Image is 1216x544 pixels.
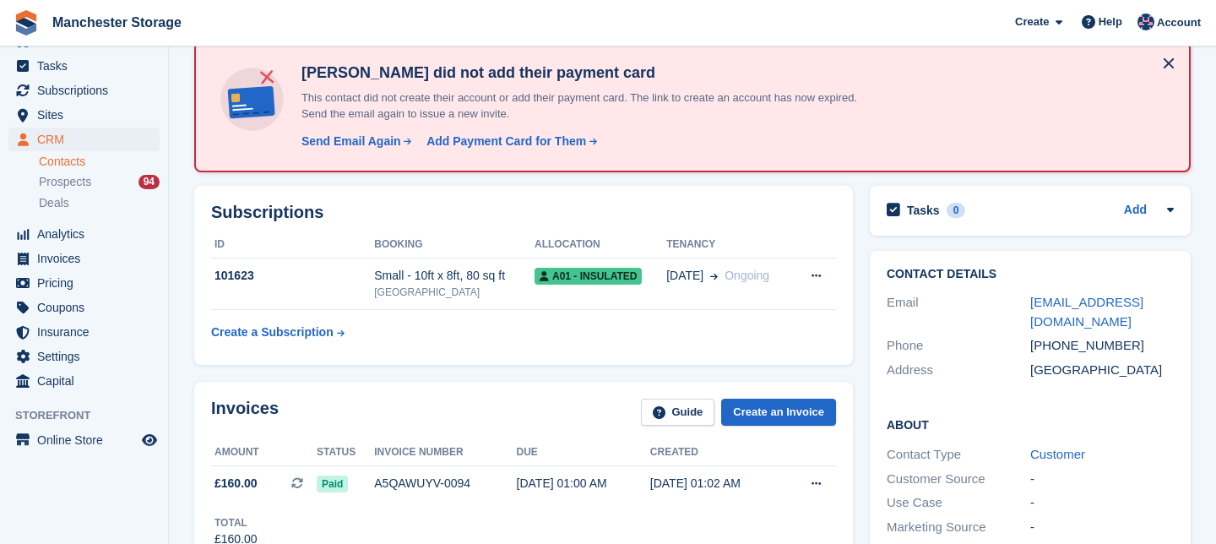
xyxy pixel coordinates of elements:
[887,493,1030,513] div: Use Case
[317,476,348,492] span: Paid
[8,54,160,78] a: menu
[666,231,793,258] th: Tenancy
[8,79,160,102] a: menu
[46,8,188,36] a: Manchester Storage
[1030,518,1174,537] div: -
[1099,14,1122,30] span: Help
[887,518,1030,537] div: Marketing Source
[535,268,642,285] span: A01 - Insulated
[887,268,1174,281] h2: Contact Details
[214,475,258,492] span: £160.00
[211,267,374,285] div: 101623
[374,267,535,285] div: Small - 10ft x 8ft, 80 sq ft
[8,320,160,344] a: menu
[39,195,69,211] span: Deals
[8,296,160,319] a: menu
[8,345,160,368] a: menu
[8,428,160,452] a: menu
[37,54,138,78] span: Tasks
[887,445,1030,465] div: Contact Type
[214,515,258,530] div: Total
[295,63,886,83] h4: [PERSON_NAME] did not add their payment card
[211,399,279,427] h2: Invoices
[1124,201,1147,220] a: Add
[138,175,160,189] div: 94
[426,133,586,150] div: Add Payment Card for Them
[374,231,535,258] th: Booking
[887,336,1030,356] div: Phone
[8,128,160,151] a: menu
[211,231,374,258] th: ID
[1157,14,1201,31] span: Account
[650,439,784,466] th: Created
[39,154,160,170] a: Contacts
[8,271,160,295] a: menu
[374,439,516,466] th: Invoice number
[641,399,715,427] a: Guide
[1030,295,1143,329] a: [EMAIL_ADDRESS][DOMAIN_NAME]
[211,439,317,466] th: Amount
[1030,470,1174,489] div: -
[37,79,138,102] span: Subscriptions
[37,369,138,393] span: Capital
[37,271,138,295] span: Pricing
[317,439,374,466] th: Status
[887,470,1030,489] div: Customer Source
[37,103,138,127] span: Sites
[721,399,836,427] a: Create an Invoice
[37,128,138,151] span: CRM
[211,317,345,348] a: Create a Subscription
[887,293,1030,331] div: Email
[947,203,966,218] div: 0
[907,203,940,218] h2: Tasks
[650,475,784,492] div: [DATE] 01:02 AM
[139,430,160,450] a: Preview store
[39,173,160,191] a: Prospects 94
[211,203,836,222] h2: Subscriptions
[1030,336,1174,356] div: [PHONE_NUMBER]
[1030,361,1174,380] div: [GEOGRAPHIC_DATA]
[8,369,160,393] a: menu
[295,90,886,122] p: This contact did not create their account or add their payment card. The link to create an accoun...
[37,222,138,246] span: Analytics
[1030,493,1174,513] div: -
[15,407,168,424] span: Storefront
[8,247,160,270] a: menu
[517,475,650,492] div: [DATE] 01:00 AM
[420,133,599,150] a: Add Payment Card for Them
[37,320,138,344] span: Insurance
[725,269,769,282] span: Ongoing
[39,194,160,212] a: Deals
[211,324,334,341] div: Create a Subscription
[374,475,516,492] div: A5QAWUYV-0094
[374,285,535,300] div: [GEOGRAPHIC_DATA]
[216,63,288,135] img: no-card-linked-e7822e413c904bf8b177c4d89f31251c4716f9871600ec3ca5bfc59e148c83f4.svg
[666,267,703,285] span: [DATE]
[1030,447,1085,461] a: Customer
[301,133,401,150] div: Send Email Again
[1015,14,1049,30] span: Create
[517,439,650,466] th: Due
[39,174,91,190] span: Prospects
[8,103,160,127] a: menu
[8,222,160,246] a: menu
[37,247,138,270] span: Invoices
[887,361,1030,380] div: Address
[37,296,138,319] span: Coupons
[37,428,138,452] span: Online Store
[14,10,39,35] img: stora-icon-8386f47178a22dfd0bd8f6a31ec36ba5ce8667c1dd55bd0f319d3a0aa187defe.svg
[887,416,1174,432] h2: About
[37,345,138,368] span: Settings
[535,231,666,258] th: Allocation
